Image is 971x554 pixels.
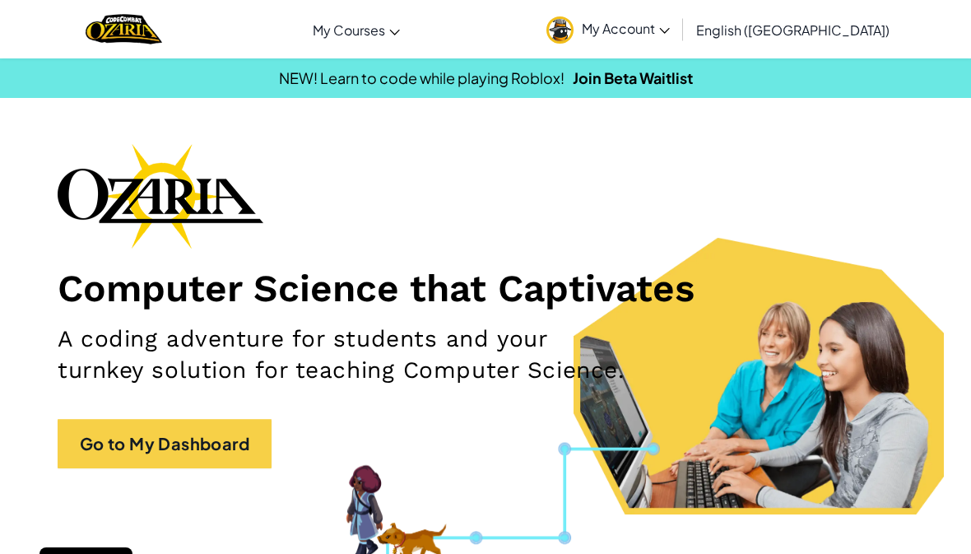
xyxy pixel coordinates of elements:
img: avatar [546,16,574,44]
a: Ozaria by CodeCombat logo [86,12,162,46]
a: English ([GEOGRAPHIC_DATA]) [688,7,898,52]
a: Go to My Dashboard [58,419,272,468]
span: My Courses [313,21,385,39]
a: My Account [538,3,678,55]
h2: A coding adventure for students and your turnkey solution for teaching Computer Science. [58,324,631,386]
span: NEW! Learn to code while playing Roblox! [279,68,564,87]
a: My Courses [304,7,408,52]
img: Home [86,12,162,46]
span: My Account [582,20,670,37]
a: Join Beta Waitlist [573,68,693,87]
h1: Computer Science that Captivates [58,265,913,311]
span: English ([GEOGRAPHIC_DATA]) [696,21,890,39]
img: Ozaria branding logo [58,143,263,249]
